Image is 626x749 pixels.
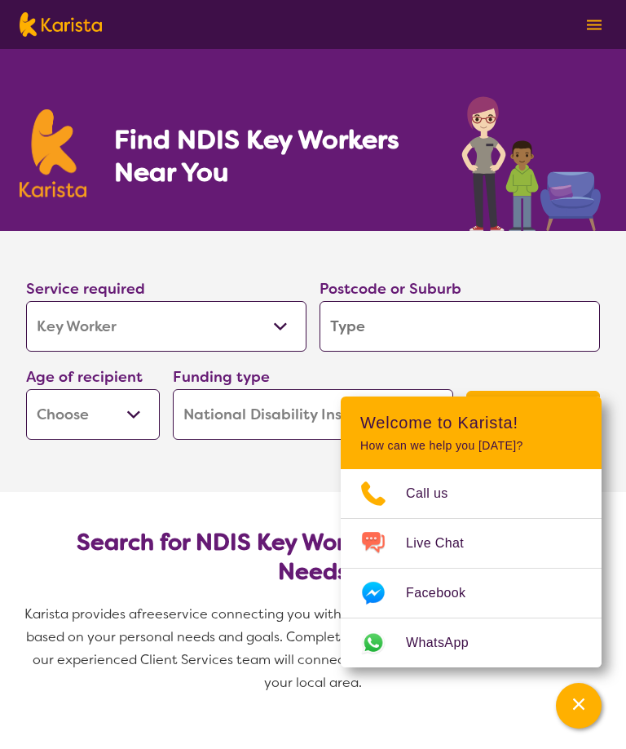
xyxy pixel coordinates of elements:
[556,683,602,729] button: Channel Menu
[466,391,600,440] button: Search
[26,367,143,387] label: Age of recipient
[20,12,102,37] img: Karista logo
[406,531,483,556] span: Live Chat
[320,279,461,299] label: Postcode or Suburb
[173,367,270,387] label: Funding type
[457,88,606,231] img: key-worker
[406,481,468,506] span: Call us
[39,528,587,587] h2: Search for NDIS Key Workers by Location & Needs
[406,631,488,655] span: WhatsApp
[360,413,582,432] h2: Welcome to Karista!
[341,469,602,667] ul: Choose channel
[114,123,430,188] h1: Find NDIS Key Workers Near You
[341,397,602,667] div: Channel Menu
[341,618,602,667] a: Web link opens in a new tab.
[20,109,86,197] img: Karista logo
[406,581,485,605] span: Facebook
[360,439,582,453] p: How can we help you [DATE]?
[320,301,600,352] input: Type
[137,605,163,623] span: free
[24,605,137,623] span: Karista provides a
[587,20,602,30] img: menu
[26,605,606,691] span: service connecting you with Key Workers and other disability services based on your personal need...
[26,279,145,299] label: Service required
